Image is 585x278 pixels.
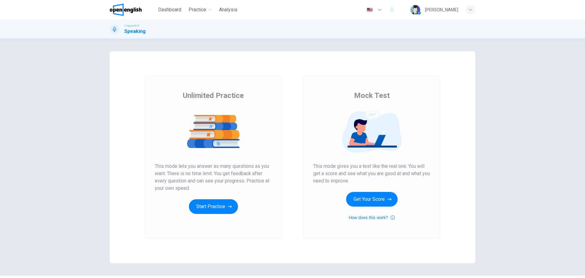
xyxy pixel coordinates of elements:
span: Linguaskill [124,23,139,28]
h1: Speaking [124,28,146,35]
img: OpenEnglish logo [110,4,142,16]
span: Analysis [219,6,237,13]
button: Get Your Score [346,192,398,207]
a: OpenEnglish logo [110,4,156,16]
span: This mode lets you answer as many questions as you want. There is no time limit. You get feedback... [155,163,272,192]
span: This mode gives you a test like the real one. You will get a score and see what you are good at a... [313,163,430,185]
button: How does this work? [349,214,395,221]
span: Dashboard [158,6,181,13]
div: [PERSON_NAME] [425,6,458,13]
button: Dashboard [156,4,184,15]
img: en [366,8,374,12]
span: Mock Test [354,91,390,100]
button: Practice [186,4,214,15]
button: Analysis [217,4,240,15]
span: Unlimited Practice [183,91,244,100]
span: Practice [189,6,206,13]
button: Start Practice [189,199,238,214]
img: Profile picture [410,5,420,15]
